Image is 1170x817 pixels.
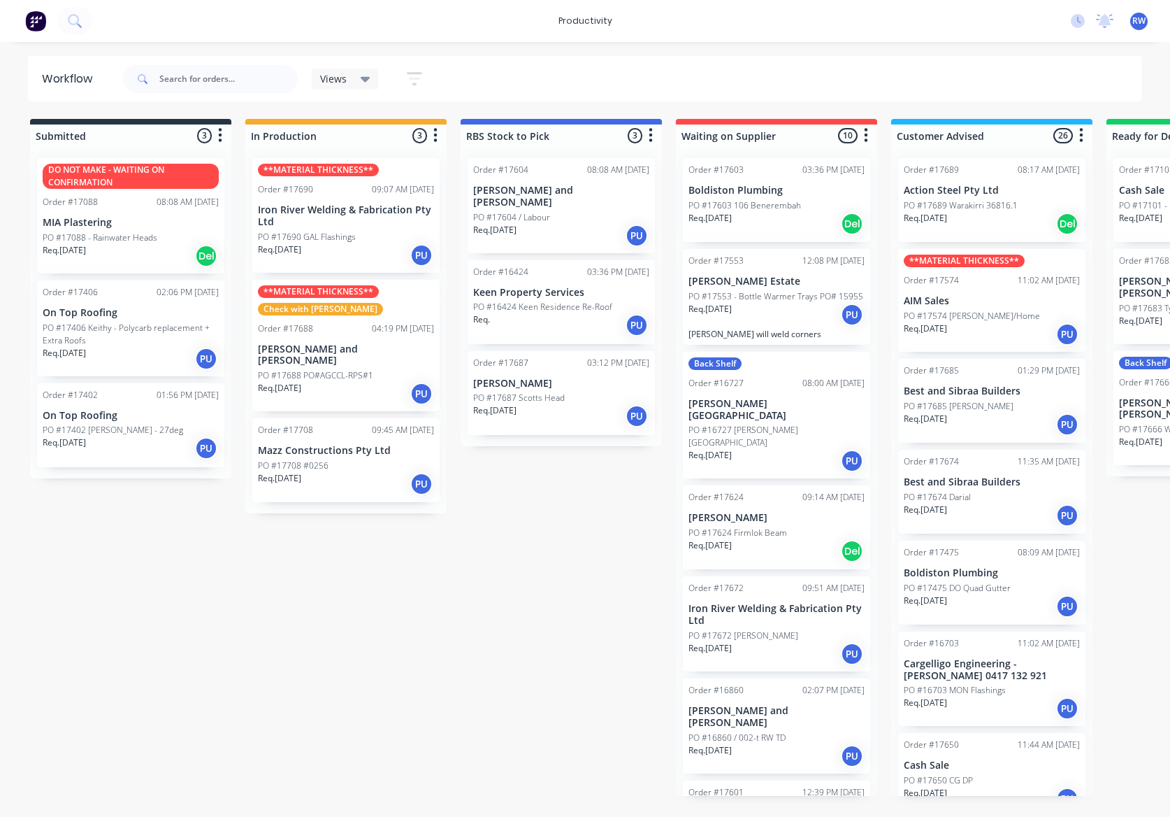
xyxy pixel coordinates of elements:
[473,392,565,404] p: PO #17687 Scotts Head
[904,546,959,559] div: Order #17475
[688,744,732,757] p: Req. [DATE]
[473,266,528,278] div: Order #16424
[904,774,973,787] p: PO #17650 CG DP
[904,595,947,607] p: Req. [DATE]
[841,540,863,562] div: Del
[258,369,373,382] p: PO #17688 PO#AGCCL-RPS#1
[688,377,744,390] div: Order #16727
[252,280,440,412] div: **MATERIAL THICKNESS**Check with [PERSON_NAME]Order #1768804:19 PM [DATE][PERSON_NAME] and [PERSO...
[587,357,649,369] div: 03:12 PM [DATE]
[688,290,863,303] p: PO #17553 - Bottle Warmer Trays PO# 15955
[688,303,732,315] p: Req. [DATE]
[904,255,1025,267] div: **MATERIAL THICKNESS**
[802,684,865,697] div: 02:07 PM [DATE]
[43,196,98,208] div: Order #17088
[904,739,959,751] div: Order #17650
[159,65,298,93] input: Search for orders...
[802,491,865,504] div: 09:14 AM [DATE]
[688,398,865,422] p: [PERSON_NAME][GEOGRAPHIC_DATA]
[43,410,219,422] p: On Top Roofing
[258,343,434,367] p: [PERSON_NAME] and [PERSON_NAME]
[258,231,356,243] p: PO #17690 GAL Flashings
[43,307,219,319] p: On Top Roofing
[904,637,959,650] div: Order #16703
[683,576,870,672] div: Order #1767209:51 AM [DATE]Iron River Welding & Fabrication Pty LtdPO #17672 [PERSON_NAME]Req.[DA...
[904,684,1006,697] p: PO #16703 MON Flashings
[904,164,959,176] div: Order #17689
[898,359,1085,443] div: Order #1768501:29 PM [DATE]Best and Sibraa BuildersPO #17685 [PERSON_NAME]Req.[DATE]PU
[258,243,301,256] p: Req. [DATE]
[1018,546,1080,559] div: 08:09 AM [DATE]
[37,280,224,376] div: Order #1740602:06 PM [DATE]On Top RoofingPO #17406 Keithy - Polycarb replacement + Extra RoofsReq...
[42,71,99,87] div: Workflow
[473,287,649,299] p: Keen Property Services
[688,642,732,655] p: Req. [DATE]
[898,632,1085,727] div: Order #1670311:02 AM [DATE]Cargelligo Engineering - [PERSON_NAME] 0417 132 921PO #16703 MON Flash...
[43,389,98,402] div: Order #17402
[841,304,863,326] div: PU
[898,158,1085,242] div: Order #1768908:17 AM [DATE]Action Steel Pty LtdPO #17689 Warakirri 36816.1Req.[DATE]Del
[1056,697,1078,720] div: PU
[468,260,655,344] div: Order #1642403:36 PM [DATE]Keen Property ServicesPO #16424 Keen Residence Re-RoofReq.PU
[904,658,1080,682] p: Cargelligo Engineering - [PERSON_NAME] 0417 132 921
[904,274,959,287] div: Order #17574
[1018,739,1080,751] div: 11:44 AM [DATE]
[688,276,865,287] p: [PERSON_NAME] Estate
[688,164,744,176] div: Order #17603
[258,460,328,472] p: PO #17708 #0256
[320,71,347,86] span: Views
[43,424,183,436] p: PO #17402 [PERSON_NAME] - 27deg
[688,199,801,212] p: PO #17603 106 Benerembah
[904,310,1040,322] p: PO #17574 [PERSON_NAME]/Home
[1018,164,1080,176] div: 08:17 AM [DATE]
[688,786,744,799] div: Order #17601
[626,314,648,336] div: PU
[904,212,947,225] p: Req. [DATE]
[25,10,46,31] img: Factory
[688,705,865,729] p: [PERSON_NAME] and [PERSON_NAME]
[551,10,619,31] div: productivity
[1119,436,1162,448] p: Req. [DATE]
[1056,413,1078,436] div: PU
[688,212,732,225] p: Req. [DATE]
[688,732,786,744] p: PO #16860 / 002-t RW TD
[904,491,971,504] p: PO #17674 Darial
[258,322,313,335] div: Order #17688
[1056,323,1078,346] div: PU
[258,424,313,436] div: Order #17708
[372,322,434,335] div: 04:19 PM [DATE]
[688,539,732,552] p: Req. [DATE]
[1056,788,1078,810] div: PU
[1119,212,1162,225] p: Req. [DATE]
[1018,455,1080,468] div: 11:35 AM [DATE]
[1018,637,1080,650] div: 11:02 AM [DATE]
[898,541,1085,625] div: Order #1747508:09 AM [DATE]Boldiston PlumbingPO #17475 DO Quad GutterReq.[DATE]PU
[473,313,490,326] p: Req.
[410,244,433,267] div: PU
[473,357,528,369] div: Order #17687
[43,232,157,244] p: PO #17088 - Rainwater Heads
[473,164,528,176] div: Order #17604
[802,582,865,595] div: 09:51 AM [DATE]
[626,225,648,247] div: PU
[904,787,947,800] p: Req. [DATE]
[1018,364,1080,377] div: 01:29 PM [DATE]
[904,400,1013,413] p: PO #17685 [PERSON_NAME]
[473,211,550,224] p: PO #17604 / Labour
[43,244,86,257] p: Req. [DATE]
[688,684,744,697] div: Order #16860
[904,697,947,709] p: Req. [DATE]
[43,217,219,229] p: MIA Plastering
[688,512,865,524] p: [PERSON_NAME]
[898,450,1085,534] div: Order #1767411:35 AM [DATE]Best and Sibraa BuildersPO #17674 DarialReq.[DATE]PU
[683,352,870,479] div: Back ShelfOrder #1672708:00 AM [DATE][PERSON_NAME][GEOGRAPHIC_DATA]PO #16727 [PERSON_NAME][GEOGRA...
[802,255,865,267] div: 12:08 PM [DATE]
[688,527,787,539] p: PO #17624 Firmlok Beam
[802,164,865,176] div: 03:36 PM [DATE]
[802,377,865,390] div: 08:00 AM [DATE]
[904,322,947,335] p: Req. [DATE]
[688,630,798,642] p: PO #17672 [PERSON_NAME]
[688,357,742,370] div: Back Shelf
[157,196,219,208] div: 08:08 AM [DATE]
[683,158,870,242] div: Order #1760303:36 PM [DATE]Boldiston PlumbingPO #17603 106 BenerembahReq.[DATE]Del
